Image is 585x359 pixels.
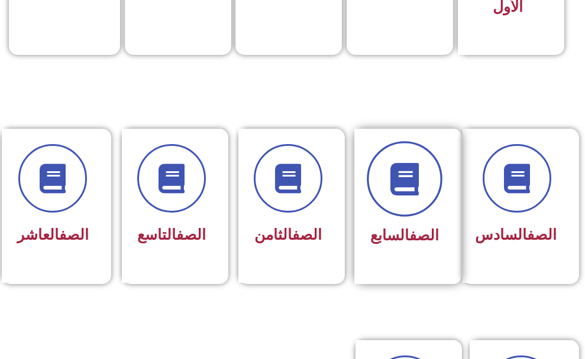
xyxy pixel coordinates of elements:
[254,226,322,243] span: الثامن
[527,226,557,243] a: الصف
[59,226,89,243] a: الصف
[176,226,206,243] a: الصف
[409,227,439,244] a: الصف
[137,226,206,243] span: التاسع
[475,226,557,243] span: السادس
[370,227,439,244] span: السابع
[17,226,89,243] span: العاشر
[292,226,322,243] a: الصف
